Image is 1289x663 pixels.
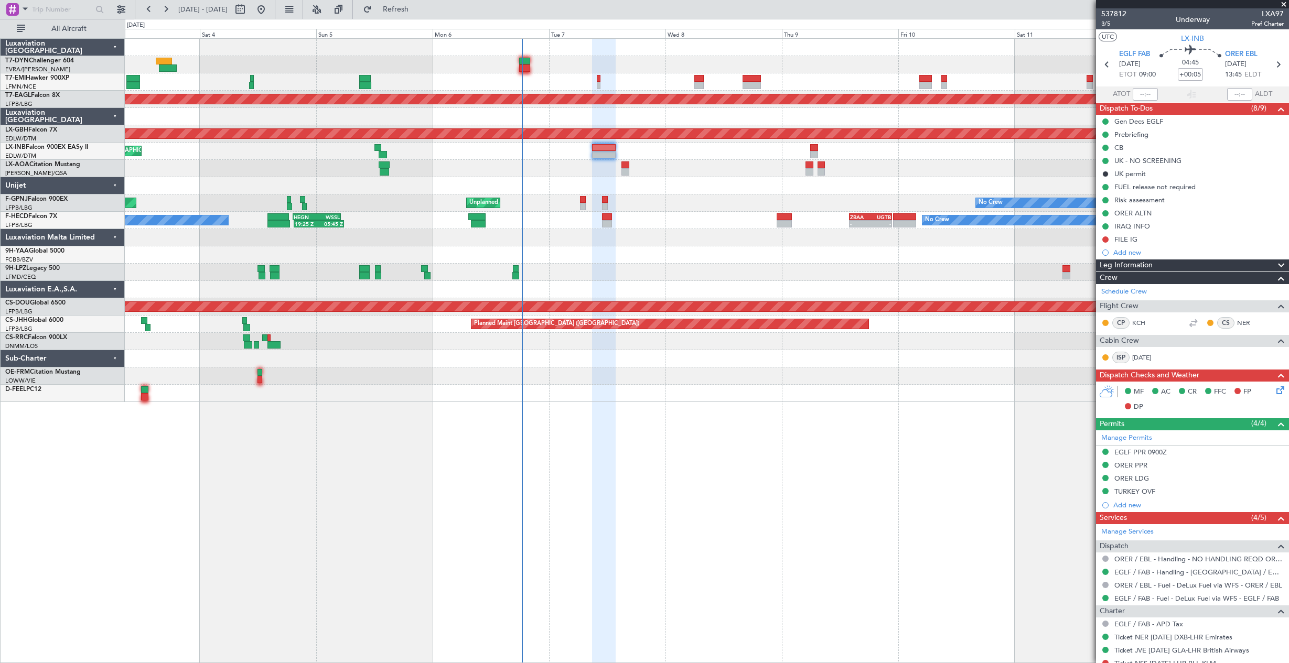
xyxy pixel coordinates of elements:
[5,386,26,393] span: D-FEEL
[1100,512,1127,524] span: Services
[5,221,33,229] a: LFPB/LBG
[32,2,92,17] input: Trip Number
[1244,70,1261,80] span: ELDT
[1100,605,1125,617] span: Charter
[5,334,67,341] a: CS-RRCFalcon 900LX
[782,29,898,38] div: Thu 9
[358,1,421,18] button: Refresh
[1100,540,1129,552] span: Dispatch
[83,29,200,38] div: Fri 3
[1176,14,1210,25] div: Underway
[5,75,69,81] a: T7-EMIHawker 900XP
[1217,317,1234,329] div: CS
[1114,619,1183,628] a: EGLF / FAB - APD Tax
[5,369,81,375] a: OE-FRMCitation Mustang
[5,265,60,271] a: 9H-LPZLegacy 500
[12,20,114,37] button: All Aircraft
[474,316,639,332] div: Planned Maint [GEOGRAPHIC_DATA] ([GEOGRAPHIC_DATA])
[1113,501,1284,509] div: Add new
[1114,474,1149,483] div: ORER LDG
[1114,487,1155,496] div: TURKEY OVF
[1139,70,1156,80] span: 09:00
[1237,318,1261,328] a: NER
[1225,70,1242,80] span: 13:45
[316,29,433,38] div: Sun 5
[317,214,340,220] div: WSSL
[1101,527,1154,537] a: Manage Services
[5,317,63,323] a: CS-JHHGlobal 6000
[5,161,80,168] a: LX-AOACitation Mustang
[5,58,29,64] span: T7-DYN
[319,221,343,227] div: 05:45 Z
[1134,402,1143,412] span: DP
[433,29,549,38] div: Mon 6
[1113,89,1130,100] span: ATOT
[5,334,28,341] span: CS-RRC
[1114,156,1181,165] div: UK - NO SCREENING
[5,369,30,375] span: OE-FRM
[1100,103,1153,115] span: Dispatch To-Dos
[1114,195,1165,204] div: Risk assessment
[1114,581,1282,590] a: ORER / EBL - Fuel - DeLux Fuel via WFS - ORER / EBL
[1251,19,1284,28] span: Pref Charter
[1132,318,1156,328] a: KCH
[1251,103,1266,114] span: (8/9)
[1214,387,1226,397] span: FFC
[871,221,891,227] div: -
[1251,8,1284,19] span: LXA97
[1182,58,1199,68] span: 04:45
[5,161,29,168] span: LX-AOA
[1114,209,1152,218] div: ORER ALTN
[1114,117,1163,126] div: Gen Decs EGLF
[294,214,317,220] div: HEGN
[850,221,871,227] div: -
[1100,335,1139,347] span: Cabin Crew
[5,248,65,254] a: 9H-YAAGlobal 5000
[5,169,67,177] a: [PERSON_NAME]/QSA
[1101,19,1126,28] span: 3/5
[5,386,41,393] a: D-FEELPC12
[1114,555,1284,563] a: ORER / EBL - Handling - NO HANDLING REQD ORER/EBL
[1100,369,1199,382] span: Dispatch Checks and Weather
[1101,8,1126,19] span: 537812
[5,152,36,160] a: EDLW/DTM
[1114,633,1232,642] a: Ticket NER [DATE] DXB-LHR Emirates
[979,195,1003,211] div: No Crew
[1188,387,1197,397] span: CR
[1114,169,1146,178] div: UK permit
[1100,272,1118,284] span: Crew
[1114,646,1249,655] a: Ticket JVE [DATE] GLA-LHR British Airways
[1101,287,1147,297] a: Schedule Crew
[5,75,26,81] span: T7-EMI
[1114,182,1196,191] div: FUEL release not required
[5,144,26,150] span: LX-INB
[200,29,316,38] div: Sat 4
[1100,418,1124,430] span: Permits
[1113,248,1284,257] div: Add new
[1114,143,1123,152] div: CB
[1100,300,1138,312] span: Flight Crew
[5,204,33,212] a: LFPB/LBG
[1119,70,1136,80] span: ETOT
[5,196,68,202] a: F-GPNJFalcon 900EX
[1101,433,1152,443] a: Manage Permits
[295,221,319,227] div: 19:25 Z
[1112,317,1130,329] div: CP
[5,58,74,64] a: T7-DYNChallenger 604
[1112,352,1130,363] div: ISP
[1015,29,1131,38] div: Sat 11
[5,308,33,316] a: LFPB/LBG
[549,29,665,38] div: Tue 7
[5,127,57,133] a: LX-GBHFalcon 7X
[1119,59,1141,70] span: [DATE]
[5,100,33,108] a: LFPB/LBG
[1133,88,1158,101] input: --:--
[665,29,782,38] div: Wed 8
[1225,59,1247,70] span: [DATE]
[5,213,57,220] a: F-HECDFalcon 7X
[1099,32,1117,41] button: UTC
[5,127,28,133] span: LX-GBH
[1243,387,1251,397] span: FP
[5,256,33,264] a: FCBB/BZV
[1114,568,1284,577] a: EGLF / FAB - Handling - [GEOGRAPHIC_DATA] / EGLF / FAB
